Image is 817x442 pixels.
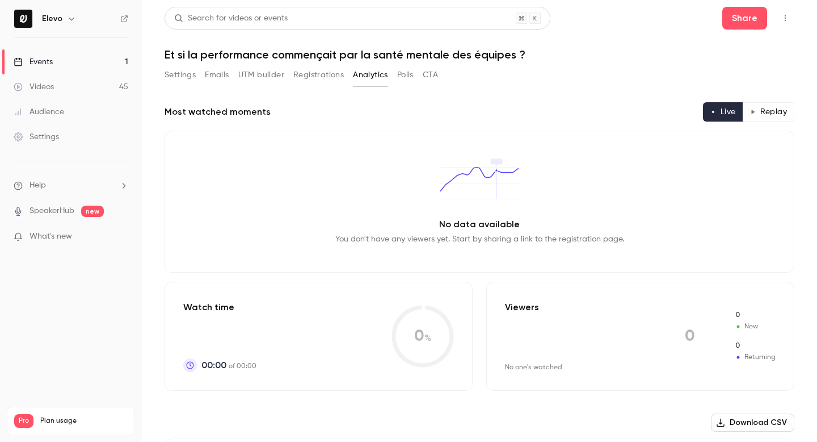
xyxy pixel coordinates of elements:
[293,66,344,84] button: Registrations
[14,56,53,68] div: Events
[711,414,794,432] button: Download CSV
[439,218,520,231] p: No data available
[81,206,104,217] span: new
[174,12,288,24] div: Search for videos or events
[735,310,776,320] span: New
[165,105,271,119] h2: Most watched moments
[353,66,388,84] button: Analytics
[30,205,74,217] a: SpeakerHub
[505,363,562,372] div: No one's watched
[102,428,128,438] p: / 300
[722,7,767,30] button: Share
[735,341,776,351] span: Returning
[183,301,256,314] p: Watch time
[423,66,438,84] button: CTA
[14,428,36,438] p: Videos
[14,106,64,118] div: Audience
[201,358,226,372] span: 00:00
[238,66,284,84] button: UTM builder
[335,233,624,245] p: You don't have any viewers yet. Start by sharing a link to the registration page.
[42,13,62,24] h6: Elevo
[14,180,128,191] li: help-dropdown-opener
[165,66,196,84] button: Settings
[115,232,128,242] iframe: Noticeable Trigger
[14,131,59,143] div: Settings
[14,414,33,428] span: Pro
[102,430,110,436] span: 45
[703,102,743,122] button: Live
[30,180,46,191] span: Help
[735,352,776,362] span: Returning
[397,66,414,84] button: Polls
[40,416,128,426] span: Plan usage
[165,48,794,61] h1: Et si la performance commençait par la santé mentale des équipes ?
[205,66,229,84] button: Emails
[505,301,539,314] p: Viewers
[14,10,32,28] img: Elevo
[735,322,776,332] span: New
[201,358,256,372] p: of 00:00
[743,102,794,122] button: Replay
[30,231,72,243] span: What's new
[14,81,54,93] div: Videos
